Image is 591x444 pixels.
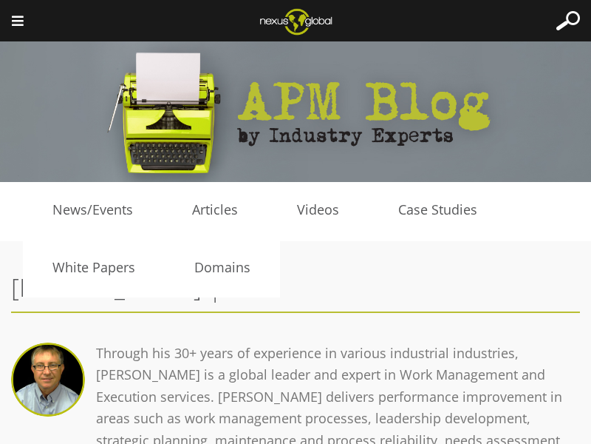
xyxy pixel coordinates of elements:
[369,199,507,221] a: Case Studies
[267,199,369,221] a: Videos
[23,257,165,279] a: White Papers
[23,199,163,221] a: News/Events
[163,199,267,221] a: Articles
[11,272,580,304] h2: [PERSON_NAME] | CRL
[165,257,280,279] a: Domains
[248,4,344,39] img: Nexus Global
[11,343,85,417] img: Ken Arthur | CRL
